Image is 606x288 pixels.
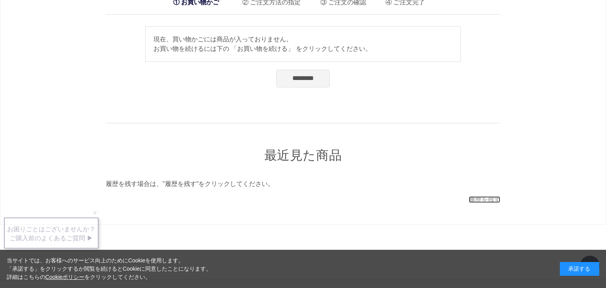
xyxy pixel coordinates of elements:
a: Cookieポリシー [45,274,85,280]
div: 承諾する [560,262,599,276]
div: 現在、買い物かごには商品が入っておりません。 お買い物を続けるには下の 「お買い物を続ける」 をクリックしてください。 [145,26,461,62]
a: 履歴を残す [469,196,500,203]
div: 最近見た商品 [106,123,500,164]
div: 当サイトでは、お客様へのサービス向上のためにCookieを使用します。 「承諾する」をクリックするか閲覧を続けるとCookieに同意したことになります。 詳細はこちらの をクリックしてください。 [7,256,212,281]
span: 履歴を残す場合は、"履歴を残す"をクリックしてください。 [106,179,500,189]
